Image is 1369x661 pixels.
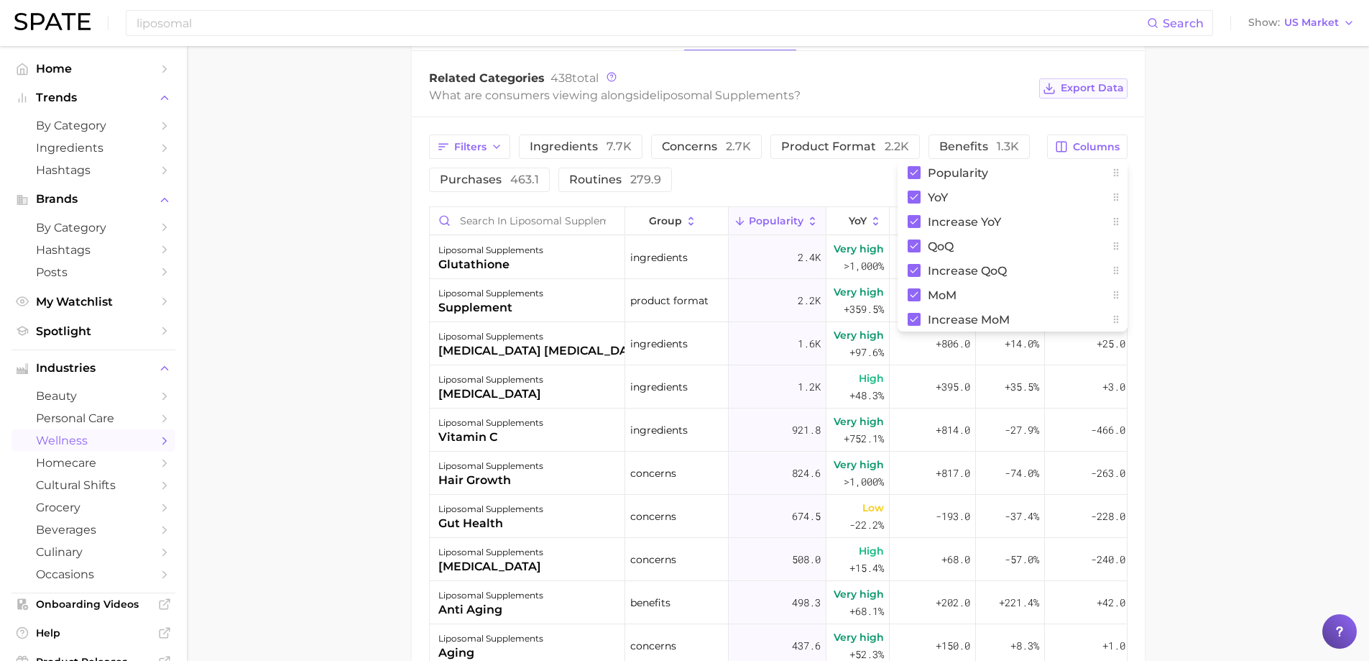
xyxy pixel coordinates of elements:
[438,501,543,518] div: liposomal supplements
[834,413,884,430] span: Very high
[438,342,762,360] div: [MEDICAL_DATA] [MEDICAL_DATA] dinucleotide (nad)
[430,279,1286,322] button: liposomal supplementssupplementproduct format2.2kVery high+359.5%+1.7k+40.1%+776.0-36.5%-1.2k
[657,88,794,102] span: liposomal supplements
[438,630,543,647] div: liposomal supplements
[11,357,175,379] button: Industries
[36,362,151,375] span: Industries
[36,389,151,403] span: beauty
[14,13,91,30] img: SPATE
[438,429,543,446] div: vitamin c
[1005,465,1039,482] span: -74.0%
[834,456,884,473] span: Very high
[1005,508,1039,525] span: -37.4%
[630,173,661,186] span: 279.9
[798,335,821,352] span: 1.6k
[649,215,682,227] span: group
[429,86,1033,105] div: What are consumers viewing alongside ?
[11,519,175,541] a: beverages
[936,378,970,396] span: +395.0
[834,327,884,344] span: Very high
[36,119,151,132] span: by Category
[862,499,884,516] span: Low
[11,593,175,615] a: Onboarding Videos
[36,567,151,581] span: occasions
[936,594,970,611] span: +202.0
[928,289,957,301] span: MoM
[11,114,175,137] a: by Category
[1163,17,1204,30] span: Search
[1005,421,1039,439] span: -27.9%
[630,249,688,266] span: ingredients
[849,516,884,534] span: -22.2%
[1091,551,1125,568] span: -240.0
[11,429,175,452] a: wellness
[936,335,970,352] span: +806.0
[834,283,884,301] span: Very high
[792,508,821,525] span: 674.5
[11,291,175,313] a: My Watchlist
[440,174,539,186] span: purchases
[438,242,543,259] div: liposomal supplements
[438,558,543,575] div: [MEDICAL_DATA]
[997,140,1019,153] span: 1.3k
[36,221,151,234] span: by Category
[438,457,543,475] div: liposomal supplements
[630,421,688,439] span: ingredients
[859,370,884,387] span: High
[1102,637,1125,655] span: +1.0
[999,594,1039,611] span: +221.4%
[792,594,821,611] span: 498.3
[430,581,1286,624] button: liposomal supplementsanti agingbenefits498.3Very high+68.1%+202.0+221.4%+42.0+204.8%+77.0
[1073,141,1120,153] span: Columns
[792,421,821,439] span: 921.8
[849,603,884,620] span: +68.1%
[1248,19,1280,27] span: Show
[36,545,151,559] span: culinary
[438,371,543,388] div: liposomal supplements
[438,544,543,561] div: liposomal supplements
[36,626,151,639] span: Help
[430,207,624,234] input: Search in liposomal supplements
[630,378,688,396] span: ingredients
[844,301,884,318] span: +359.5%
[844,259,884,273] span: >1,000%
[1061,82,1124,94] span: Export Data
[430,365,1286,409] button: liposomal supplements[MEDICAL_DATA]ingredients1.2kHigh+48.3%+395.0+35.5%+3.0>1,000%+16.0
[11,622,175,644] a: Help
[11,407,175,429] a: personal care
[430,236,1286,279] button: liposomal supplementsglutathioneingredients2.4kVery high>1,000%+2.2k+108.0%+2.1k+16.6%+560.0
[454,141,487,153] span: Filters
[928,240,954,252] span: QoQ
[36,295,151,309] span: My Watchlist
[936,465,970,482] span: +817.0
[430,538,1286,581] button: liposomal supplements[MEDICAL_DATA]concerns508.0High+15.4%+68.0-57.0%-240.0+35.3%+55.0
[36,324,151,338] span: Spotlight
[11,563,175,585] a: occasions
[1091,465,1125,482] span: -263.0
[11,137,175,159] a: Ingredients
[834,240,884,257] span: Very high
[625,207,729,235] button: group
[936,508,970,525] span: -193.0
[11,159,175,181] a: Hashtags
[438,285,543,302] div: liposomal supplements
[826,207,890,235] button: YoY
[1005,335,1039,352] span: +14.0%
[510,173,539,186] span: 463.1
[630,508,676,525] span: concerns
[607,140,632,153] span: 7.7k
[11,216,175,239] a: by Category
[11,58,175,80] a: Home
[630,335,688,352] span: ingredients
[430,322,1286,365] button: liposomal supplements[MEDICAL_DATA] [MEDICAL_DATA] dinucleotide (nad)ingredients1.6kVery high+97....
[859,542,884,560] span: High
[928,216,1001,228] span: Increase YoY
[36,501,151,514] span: grocery
[438,299,543,316] div: supplement
[928,167,988,179] span: Popularity
[1047,135,1127,159] button: Columns
[630,594,670,611] span: benefits
[941,551,970,568] span: +68.0
[1245,14,1358,32] button: ShowUS Market
[550,71,599,85] span: total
